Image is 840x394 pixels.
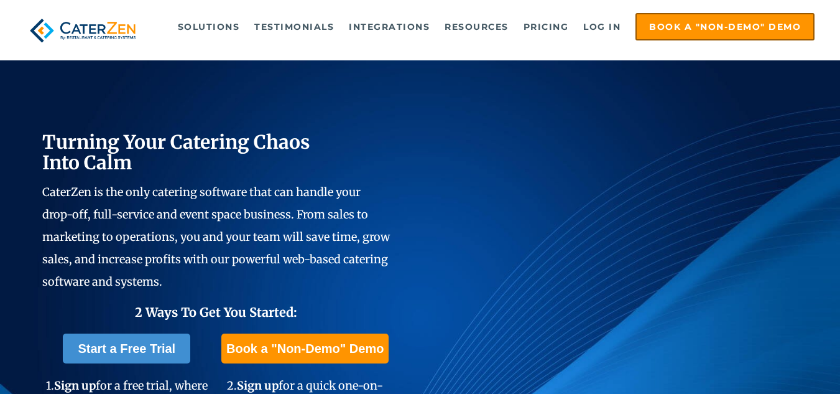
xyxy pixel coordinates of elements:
[237,378,279,393] span: Sign up
[438,14,515,39] a: Resources
[63,334,190,364] a: Start a Free Trial
[42,130,310,174] span: Turning Your Catering Chaos Into Calm
[135,304,297,320] span: 2 Ways To Get You Started:
[221,334,389,364] a: Book a "Non-Demo" Demo
[343,14,436,39] a: Integrations
[635,13,815,40] a: Book a "Non-Demo" Demo
[25,13,141,48] img: caterzen
[42,185,390,289] span: CaterZen is the only catering software that can handle your drop-off, full-service and event spac...
[517,14,575,39] a: Pricing
[577,14,627,39] a: Log in
[729,345,826,380] iframe: Help widget launcher
[54,378,96,393] span: Sign up
[248,14,340,39] a: Testimonials
[172,14,246,39] a: Solutions
[160,13,815,40] div: Navigation Menu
